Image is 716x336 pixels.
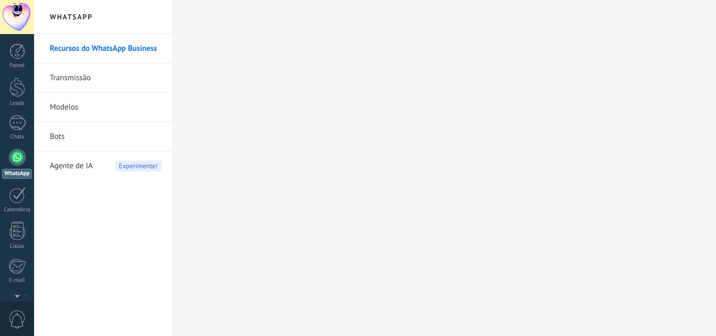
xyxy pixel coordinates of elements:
[2,62,32,69] div: Painel
[2,243,32,250] div: Listas
[50,34,162,63] a: Recursos do WhatsApp Business
[34,151,172,180] li: Agente de IA
[2,134,32,140] div: Chats
[2,207,32,213] div: Calendário
[2,100,32,107] div: Leads
[50,151,162,181] a: Agente de IAExperimente!
[2,169,32,179] div: WhatsApp
[50,122,162,151] a: Bots
[34,122,172,151] li: Bots
[50,151,93,181] span: Agente de IA
[34,93,172,122] li: Modelos
[50,93,162,122] a: Modelos
[2,277,32,284] div: E-mail
[34,63,172,93] li: Transmissão
[34,34,172,63] li: Recursos do WhatsApp Business
[50,63,162,93] a: Transmissão
[115,160,162,171] span: Experimente!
